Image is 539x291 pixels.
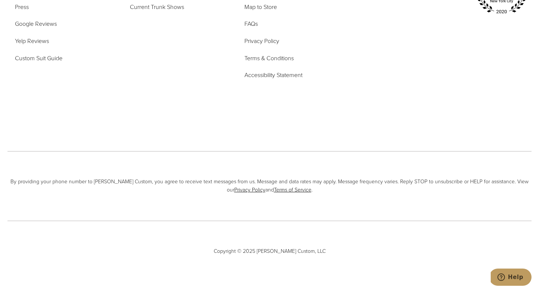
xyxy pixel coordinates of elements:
[234,186,265,194] a: Privacy Policy
[244,70,302,80] a: Accessibility Statement
[7,247,532,255] span: Copyright © 2025 [PERSON_NAME] Custom, LLC
[244,71,302,79] span: Accessibility Statement
[274,186,311,194] a: Terms of Service
[244,36,279,46] a: Privacy Policy
[244,53,294,63] a: Terms & Conditions
[244,19,258,29] a: FAQs
[7,178,532,194] span: By providing your phone number to [PERSON_NAME] Custom, you agree to receive text messages from u...
[15,36,49,46] a: Yelp Reviews
[15,37,49,45] span: Yelp Reviews
[491,269,532,287] iframe: Opens a widget where you can chat to one of our agents
[130,3,184,11] span: Current Trunk Shows
[15,3,29,11] span: Press
[244,2,277,12] a: Map to Store
[15,19,57,29] a: Google Reviews
[244,54,294,62] span: Terms & Conditions
[130,2,184,12] a: Current Trunk Shows
[244,37,279,45] span: Privacy Policy
[15,19,57,28] span: Google Reviews
[15,54,63,62] span: Custom Suit Guide
[15,2,29,12] a: Press
[244,3,277,11] span: Map to Store
[244,19,258,28] span: FAQs
[15,53,63,63] a: Custom Suit Guide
